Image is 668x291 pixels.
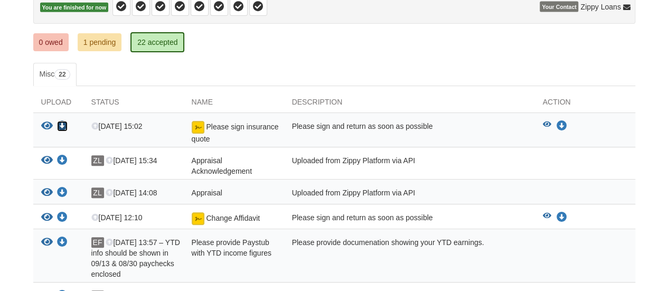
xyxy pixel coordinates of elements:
span: Zippy Loans [580,2,620,12]
span: EF [91,237,104,248]
span: [DATE] 15:02 [91,122,143,130]
a: Download Please provide Paystub with YTD income figures [57,239,68,247]
span: ZL [91,155,104,166]
a: Download Please sign insurance quote [557,122,567,130]
div: Please provide documenation showing your YTD earnings. [284,237,535,279]
span: [DATE] 13:57 – YTD info should be shown in 09/13 & 08/30 paychecks enclosed [91,238,180,278]
span: You are finished for now [40,3,109,13]
img: Document accepted [192,121,204,134]
span: [DATE] 14:08 [106,189,157,197]
a: Download Appraisal [57,189,68,198]
span: [DATE] 12:10 [91,213,143,222]
a: Download Please sign insurance quote [57,123,68,131]
div: Uploaded from Zippy Platform via API [284,187,535,201]
span: Please sign insurance quote [192,123,279,143]
button: View Change Affidavit [543,212,551,223]
div: Please sign and return as soon as possible [284,212,535,226]
a: Download Change Affidavit [557,213,567,222]
button: View Please sign insurance quote [41,121,53,132]
button: View Appraisal Acknowledgement [41,155,53,166]
button: View Change Affidavit [41,212,53,223]
button: View Please sign insurance quote [543,121,551,132]
a: Misc [33,63,77,86]
span: Your Contact [540,2,578,12]
span: Appraisal Acknowledgement [192,156,252,175]
div: Description [284,97,535,112]
div: Upload [33,97,83,112]
a: 0 owed [33,33,69,51]
button: View Please provide Paystub with YTD income figures [41,237,53,248]
span: [DATE] 15:34 [106,156,157,165]
span: ZL [91,187,104,198]
a: 1 pending [78,33,122,51]
div: Status [83,97,184,112]
a: Download Appraisal Acknowledgement [57,157,68,165]
a: Download Change Affidavit [57,214,68,222]
a: 22 accepted [130,32,184,52]
span: Please provide Paystub with YTD income figures [192,238,271,257]
div: Please sign and return as soon as possible [284,121,535,144]
button: View Appraisal [41,187,53,199]
div: Action [535,97,635,112]
span: Change Affidavit [206,214,260,222]
div: Uploaded from Zippy Platform via API [284,155,535,176]
img: Document accepted [192,212,204,225]
span: Appraisal [192,189,222,197]
div: Name [184,97,284,112]
span: 22 [54,69,70,80]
